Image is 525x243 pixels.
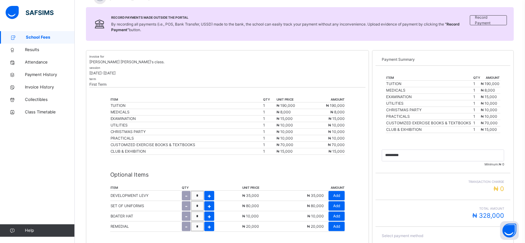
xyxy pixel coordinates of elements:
[89,77,96,81] small: term
[307,203,324,208] span: ₦ 80,000
[207,202,211,210] span: +
[111,15,470,20] span: Record Payments Made Outside the Portal
[185,192,187,200] span: -
[481,107,497,112] span: ₦ 10,000
[310,97,345,102] th: amount
[242,214,259,218] span: ₦ 10,000
[500,221,519,240] button: Open asap
[473,94,480,100] td: 1
[25,72,75,78] span: Payment History
[382,57,504,62] p: Payment Summary
[277,149,293,154] span: ₦ 15,000
[277,129,293,134] span: ₦ 10,000
[110,185,182,191] th: item
[263,142,276,148] td: 1
[111,213,134,219] p: BOATER HAT
[263,129,276,135] td: 1
[110,97,263,102] th: item
[89,59,366,65] p: [PERSON_NAME] [PERSON_NAME]'s class.
[263,135,276,142] td: 1
[386,107,473,113] td: CHRISTMAS PARTY
[473,87,480,94] td: 1
[481,81,499,86] span: ₦ 190,000
[386,126,473,133] td: CLUB & EXHIBITION
[328,129,345,134] span: ₦ 10,000
[182,185,242,191] th: qty
[111,136,262,141] div: PRACTICALS
[473,113,480,120] td: 1
[328,142,345,147] span: ₦ 70,000
[89,70,366,76] p: [DATE]-[DATE]
[207,222,211,231] span: +
[386,94,473,100] td: EXAMINATION
[242,224,259,229] span: ₦ 20,000
[480,75,500,81] th: amount
[333,213,340,219] span: Add
[277,123,293,127] span: ₦ 10,000
[494,185,504,193] span: ₦ 0
[472,212,504,219] span: ₦ 328,000
[333,203,340,209] span: Add
[263,102,276,109] td: 1
[386,75,473,81] th: item
[277,110,291,114] span: ₦ 8,000
[263,116,276,122] td: 1
[382,233,423,238] span: Select payment method
[207,192,211,200] span: +
[382,206,504,211] span: Total Amount
[263,97,276,102] th: qty
[333,193,340,198] span: Add
[473,81,480,87] td: 1
[25,97,75,103] span: Collectibles
[207,212,211,221] span: +
[473,100,480,107] td: 1
[329,149,345,154] span: ₦ 15,000
[25,227,74,234] span: Help
[111,142,262,148] div: CUSTOMIZED EXERCISE BOOKS & TEXTBOOKS
[276,97,311,102] th: unit price
[263,148,276,155] td: 1
[185,222,187,231] span: -
[89,66,100,69] small: session
[111,149,262,154] div: CLUB & EXHIBITION
[307,193,324,198] span: ₦ 35,000
[111,122,262,128] div: UTILITIES
[89,55,104,58] small: invoice for
[326,103,345,108] span: ₦ 190,000
[481,94,497,99] span: ₦ 15,000
[242,203,259,208] span: ₦ 80,000
[386,81,473,87] td: TUITION
[307,224,324,229] span: ₦ 20,000
[473,120,480,126] td: 1
[242,193,259,198] span: ₦ 35,000
[25,59,75,65] span: Attendance
[329,116,345,121] span: ₦ 15,000
[6,6,54,19] img: safsims
[330,110,345,114] span: ₦ 8,000
[111,193,149,198] p: DEVELOPMENT LEVY
[263,109,276,116] td: 1
[475,15,502,26] span: Record Payment
[386,113,473,120] td: PRACTICALS
[328,123,345,127] span: ₦ 10,000
[499,162,504,166] span: ₦ 0
[185,202,187,210] span: -
[111,109,262,115] div: MEDICALS
[382,179,504,184] span: Transaction charge
[386,120,473,126] td: CUSTOMIZED EXERCISE BOOKS & TEXTBOOKS
[481,127,497,132] span: ₦ 15,000
[25,109,75,115] span: Class Timetable
[277,136,293,141] span: ₦ 10,000
[481,114,497,119] span: ₦ 10,000
[333,224,340,229] span: Add
[111,22,460,32] span: By recording all payments (i.e., POS, Bank Transfer, USSD) made to the bank, the school can easil...
[89,82,366,87] p: First Term
[481,101,497,106] span: ₦ 10,000
[277,103,295,108] span: ₦ 190,000
[386,87,473,94] td: MEDICALS
[242,185,275,191] th: unit price
[263,122,276,129] td: 1
[382,162,504,167] span: Minimum:
[111,224,129,229] p: REMEDIAL
[386,100,473,107] td: UTILITIES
